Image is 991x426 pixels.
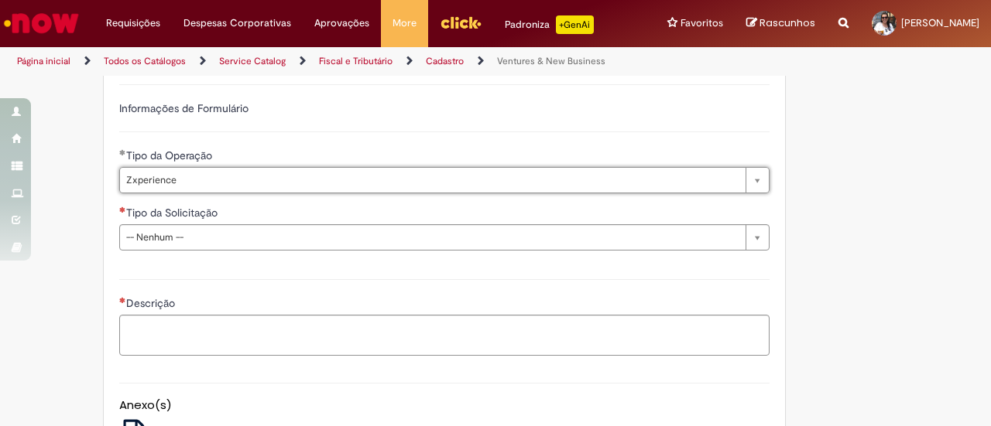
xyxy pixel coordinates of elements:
[119,206,126,213] span: Necessários
[393,15,417,31] span: More
[126,206,221,220] span: Tipo da Solicitação
[119,297,126,303] span: Necessários
[440,11,482,34] img: click_logo_yellow_360x200.png
[126,296,178,310] span: Descrição
[183,15,291,31] span: Despesas Corporativas
[119,149,126,155] span: Obrigatório Preenchido
[119,315,770,356] textarea: Descrição
[219,55,286,67] a: Service Catalog
[126,168,738,193] span: Zxperience
[426,55,464,67] a: Cadastro
[119,101,249,115] label: Informações de Formulário
[746,16,815,31] a: Rascunhos
[901,16,979,29] span: [PERSON_NAME]
[760,15,815,30] span: Rascunhos
[12,47,649,76] ul: Trilhas de página
[314,15,369,31] span: Aprovações
[505,15,594,34] div: Padroniza
[497,55,605,67] a: Ventures & New Business
[119,399,770,412] h5: Anexo(s)
[126,225,738,250] span: -- Nenhum --
[104,55,186,67] a: Todos os Catálogos
[17,55,70,67] a: Página inicial
[126,148,215,162] span: Tipo da Operação
[319,55,393,67] a: Fiscal e Tributário
[2,8,81,39] img: ServiceNow
[681,15,723,31] span: Favoritos
[106,15,160,31] span: Requisições
[556,15,594,34] p: +GenAi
